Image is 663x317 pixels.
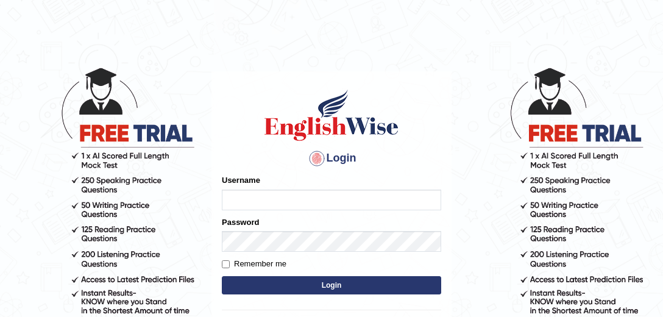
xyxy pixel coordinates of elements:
[262,88,401,143] img: Logo of English Wise sign in for intelligent practice with AI
[222,216,259,228] label: Password
[222,260,230,268] input: Remember me
[222,174,260,186] label: Username
[222,276,441,294] button: Login
[222,258,286,270] label: Remember me
[222,149,441,168] h4: Login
